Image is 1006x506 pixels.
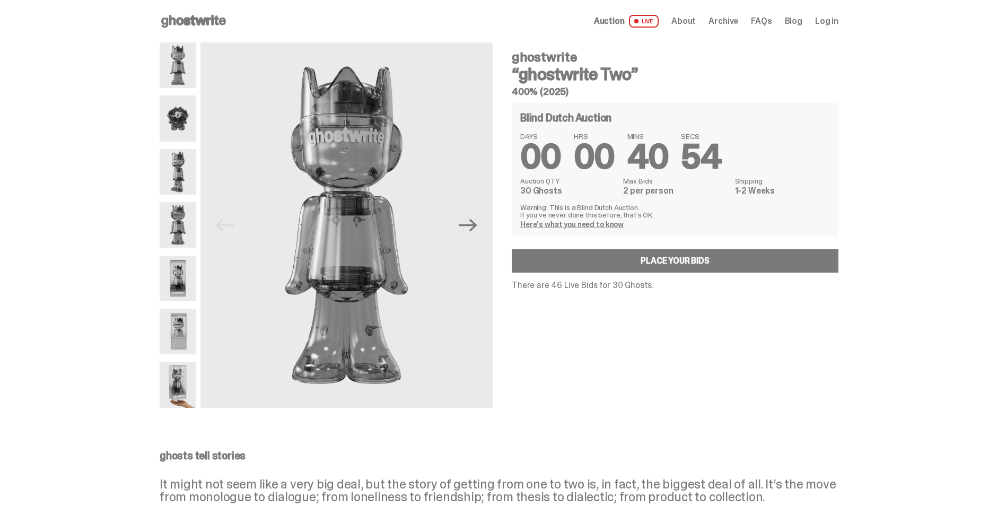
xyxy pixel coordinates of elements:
img: ghostwrite_Two_17.png [160,309,196,354]
a: Here's what you need to know [520,220,624,229]
img: ghostwrite_Two_1.png [200,42,493,408]
h4: ghostwrite [512,51,838,64]
img: ghostwrite_Two_Last.png [160,362,196,407]
img: ghostwrite_Two_1.png [160,42,196,88]
p: ghosts tell stories [160,450,838,461]
span: 00 [574,135,615,179]
span: LIVE [629,15,659,28]
img: ghostwrite_Two_14.png [160,256,196,301]
span: MINS [627,133,669,140]
span: 40 [627,135,669,179]
span: SECS [681,133,721,140]
p: Warning: This is a Blind Dutch Auction. If you’ve never done this before, that’s OK. [520,204,830,219]
a: Archive [708,17,738,25]
dt: Shipping [735,177,830,185]
span: 00 [520,135,561,179]
dd: 30 Ghosts [520,187,617,195]
h3: “ghostwrite Two” [512,66,838,83]
p: There are 46 Live Bids for 30 Ghosts. [512,281,838,290]
dd: 2 per person [623,187,728,195]
img: ghostwrite_Two_13.png [160,95,196,141]
h4: Blind Dutch Auction [520,112,611,123]
dt: Auction QTY [520,177,617,185]
a: Blog [785,17,802,25]
img: ghostwrite_Two_2.png [160,149,196,195]
dt: Max Bids [623,177,728,185]
span: HRS [574,133,615,140]
img: ghostwrite_Two_8.png [160,202,196,248]
a: FAQs [751,17,772,25]
button: Next [457,213,480,237]
a: Log in [815,17,838,25]
a: About [671,17,696,25]
span: 54 [681,135,721,179]
dd: 1-2 Weeks [735,187,830,195]
span: DAYS [520,133,561,140]
a: Place your Bids [512,249,838,273]
h5: 400% (2025) [512,87,838,97]
p: It might not seem like a very big deal, but the story of getting from one to two is, in fact, the... [160,478,838,503]
a: Auction LIVE [594,15,659,28]
span: Auction [594,17,625,25]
